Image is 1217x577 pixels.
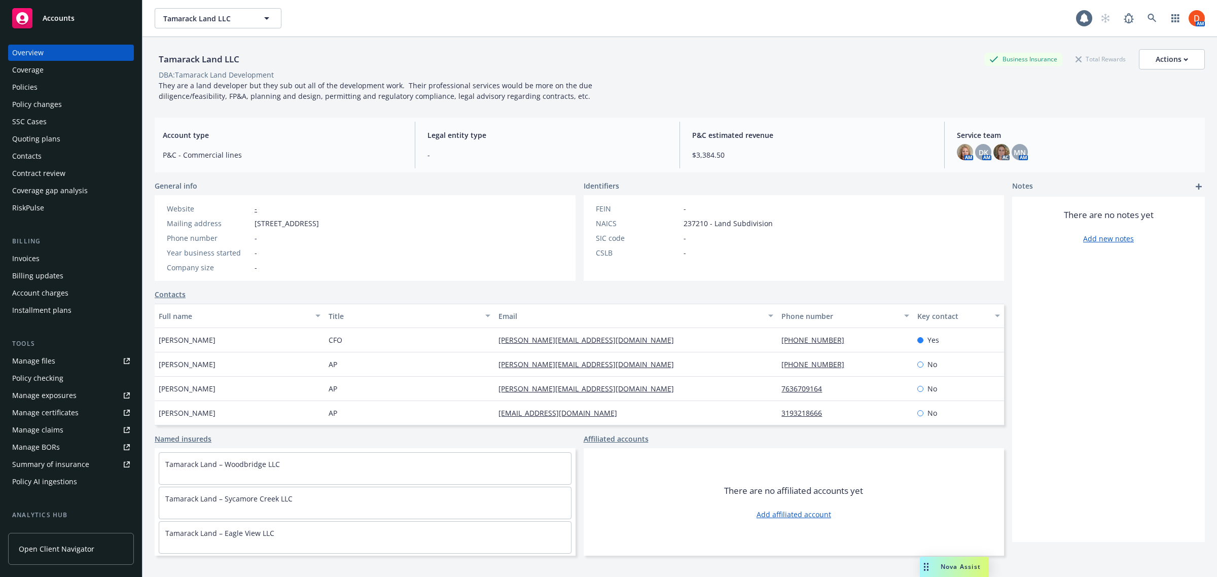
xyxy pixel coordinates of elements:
[155,181,197,191] span: General info
[159,69,274,80] div: DBA: Tamarack Land Development
[1070,53,1131,65] div: Total Rewards
[12,96,62,113] div: Policy changes
[920,557,989,577] button: Nova Assist
[584,181,619,191] span: Identifiers
[8,285,134,301] a: Account charges
[498,311,762,321] div: Email
[8,62,134,78] a: Coverage
[12,474,77,490] div: Policy AI ingestions
[692,150,932,160] span: $3,384.50
[12,183,88,199] div: Coverage gap analysis
[12,439,60,455] div: Manage BORs
[329,359,337,370] span: AP
[596,233,679,243] div: SIC code
[8,339,134,349] div: Tools
[12,302,71,318] div: Installment plans
[12,524,96,540] div: Loss summary generator
[255,262,257,273] span: -
[1095,8,1116,28] a: Start snowing
[757,509,831,520] a: Add affiliated account
[163,150,403,160] span: P&C - Commercial lines
[165,528,274,538] a: Tamarack Land – Eagle View LLC
[155,53,243,66] div: Tamarack Land LLC
[155,289,186,300] a: Contacts
[12,405,79,421] div: Manage certificates
[913,304,1004,328] button: Key contact
[1012,181,1033,193] span: Notes
[8,200,134,216] a: RiskPulse
[596,247,679,258] div: CSLB
[1156,50,1188,69] div: Actions
[498,359,682,369] a: [PERSON_NAME][EMAIL_ADDRESS][DOMAIN_NAME]
[12,456,89,473] div: Summary of insurance
[12,370,63,386] div: Policy checking
[1193,181,1205,193] a: add
[777,304,913,328] button: Phone number
[167,247,250,258] div: Year business started
[684,203,686,214] span: -
[329,335,342,345] span: CFO
[498,408,625,418] a: [EMAIL_ADDRESS][DOMAIN_NAME]
[255,247,257,258] span: -
[12,250,40,267] div: Invoices
[255,204,257,213] a: -
[917,311,989,321] div: Key contact
[692,130,932,140] span: P&C estimated revenue
[167,203,250,214] div: Website
[8,96,134,113] a: Policy changes
[498,335,682,345] a: [PERSON_NAME][EMAIL_ADDRESS][DOMAIN_NAME]
[781,359,852,369] a: [PHONE_NUMBER]
[167,262,250,273] div: Company size
[984,53,1062,65] div: Business Insurance
[12,422,63,438] div: Manage claims
[596,203,679,214] div: FEIN
[255,218,319,229] span: [STREET_ADDRESS]
[927,383,937,394] span: No
[159,311,309,321] div: Full name
[12,79,38,95] div: Policies
[8,405,134,421] a: Manage certificates
[8,250,134,267] a: Invoices
[12,62,44,78] div: Coverage
[8,79,134,95] a: Policies
[12,387,77,404] div: Manage exposures
[8,268,134,284] a: Billing updates
[498,384,682,393] a: [PERSON_NAME][EMAIL_ADDRESS][DOMAIN_NAME]
[8,183,134,199] a: Coverage gap analysis
[19,544,94,554] span: Open Client Navigator
[8,45,134,61] a: Overview
[163,130,403,140] span: Account type
[159,408,216,418] span: [PERSON_NAME]
[8,439,134,455] a: Manage BORs
[724,485,863,497] span: There are no affiliated accounts yet
[167,233,250,243] div: Phone number
[165,459,280,469] a: Tamarack Land – Woodbridge LLC
[159,335,216,345] span: [PERSON_NAME]
[43,14,75,22] span: Accounts
[781,384,830,393] a: 7636709164
[781,408,830,418] a: 3193218666
[255,233,257,243] span: -
[1142,8,1162,28] a: Search
[8,353,134,369] a: Manage files
[1189,10,1205,26] img: photo
[979,147,988,158] span: DK
[684,247,686,258] span: -
[427,150,667,160] span: -
[8,148,134,164] a: Contacts
[329,383,337,394] span: AP
[12,353,55,369] div: Manage files
[159,81,594,101] span: They are a land developer but they sub out all of the development work. Their professional servic...
[494,304,777,328] button: Email
[8,524,134,540] a: Loss summary generator
[12,114,47,130] div: SSC Cases
[8,165,134,182] a: Contract review
[8,387,134,404] a: Manage exposures
[957,130,1197,140] span: Service team
[920,557,933,577] div: Drag to move
[8,456,134,473] a: Summary of insurance
[8,422,134,438] a: Manage claims
[993,144,1010,160] img: photo
[1014,147,1026,158] span: MN
[329,311,479,321] div: Title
